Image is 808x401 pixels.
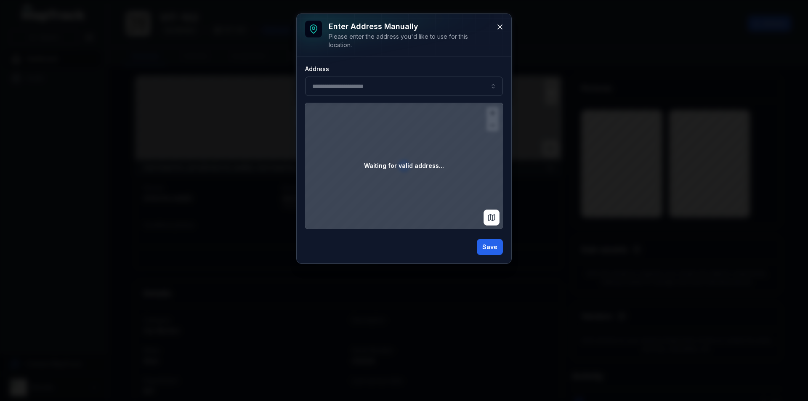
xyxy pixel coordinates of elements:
input: :rdt:-form-item-label [305,77,503,96]
label: Address [305,65,329,73]
button: Switch to Map View [484,210,500,226]
div: Please enter the address you'd like to use for this location. [329,32,489,49]
strong: Waiting for valid address... [364,162,444,170]
h3: Enter address manually [329,21,489,32]
button: Save [477,239,503,255]
canvas: Map [305,103,503,229]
